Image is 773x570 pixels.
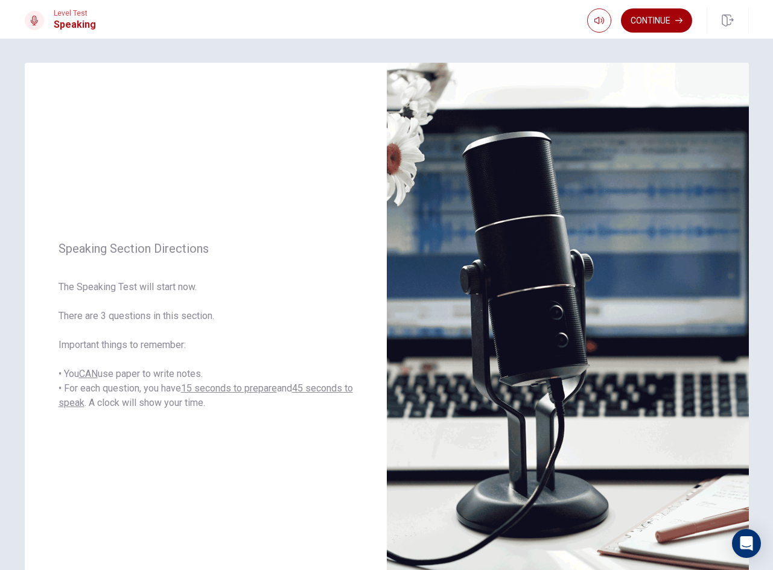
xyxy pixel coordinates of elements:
u: CAN [79,368,98,379]
div: Open Intercom Messenger [732,529,761,558]
u: 15 seconds to prepare [181,382,277,394]
span: Speaking Section Directions [59,241,353,256]
button: Continue [621,8,692,33]
h1: Speaking [54,17,96,32]
span: Level Test [54,9,96,17]
span: The Speaking Test will start now. There are 3 questions in this section. Important things to reme... [59,280,353,410]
